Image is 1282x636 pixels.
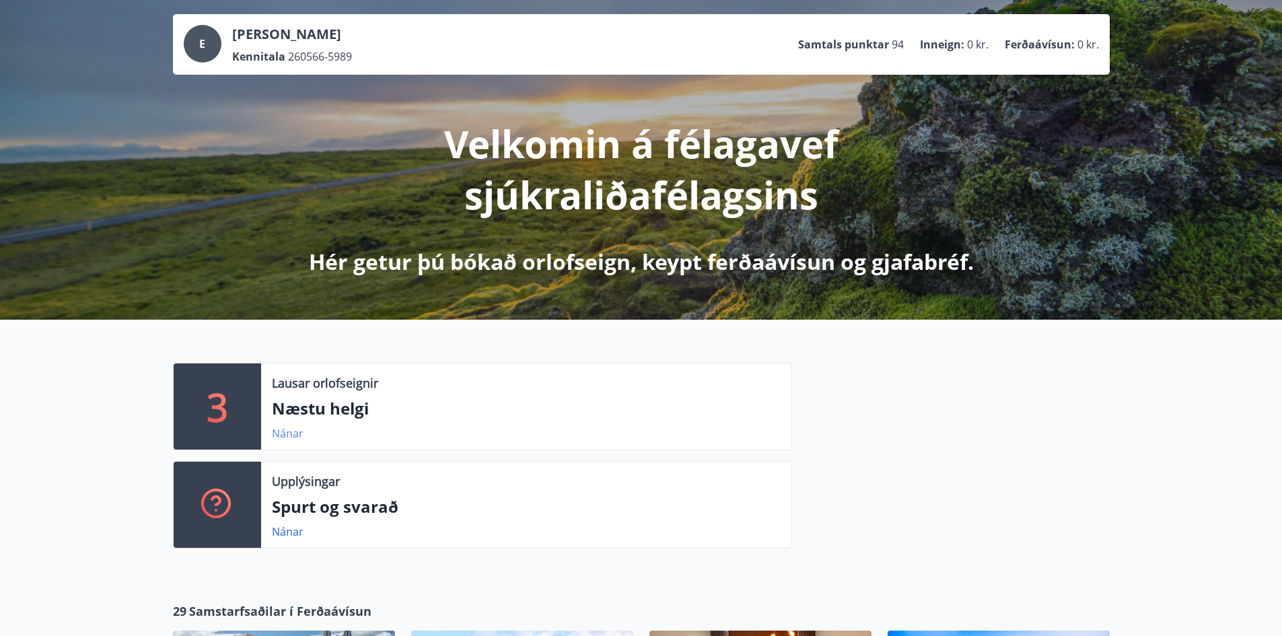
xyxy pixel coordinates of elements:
span: 29 [173,602,186,620]
span: Samstarfsaðilar í Ferðaávísun [189,602,371,620]
p: [PERSON_NAME] [232,25,352,44]
span: 260566-5989 [288,49,352,64]
span: 0 kr. [1077,37,1099,52]
span: 0 kr. [967,37,989,52]
p: Lausar orlofseignir [272,374,378,392]
p: Næstu helgi [272,397,781,420]
p: Inneign : [920,37,964,52]
p: Velkomin á félagavef sjúkraliðafélagsins [286,118,997,220]
span: E [199,36,205,51]
a: Nánar [272,524,304,539]
p: 3 [207,381,228,432]
p: Spurt og svarað [272,495,781,518]
span: 94 [892,37,904,52]
p: Hér getur þú bókað orlofseign, keypt ferðaávísun og gjafabréf. [309,247,974,277]
p: Ferðaávísun : [1005,37,1075,52]
a: Nánar [272,426,304,441]
p: Kennitala [232,49,285,64]
p: Samtals punktar [798,37,889,52]
p: Upplýsingar [272,472,340,490]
